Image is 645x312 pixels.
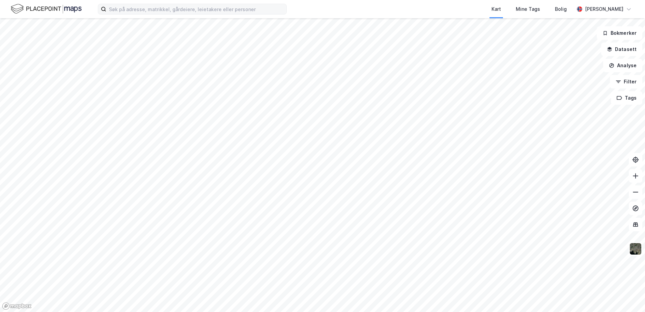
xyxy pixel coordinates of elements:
div: Kart [492,5,501,13]
div: Mine Tags [516,5,540,13]
input: Søk på adresse, matrikkel, gårdeiere, leietakere eller personer [106,4,286,14]
div: [PERSON_NAME] [585,5,623,13]
img: logo.f888ab2527a4732fd821a326f86c7f29.svg [11,3,82,15]
div: Bolig [555,5,567,13]
iframe: Chat Widget [611,280,645,312]
div: Kontrollprogram for chat [611,280,645,312]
